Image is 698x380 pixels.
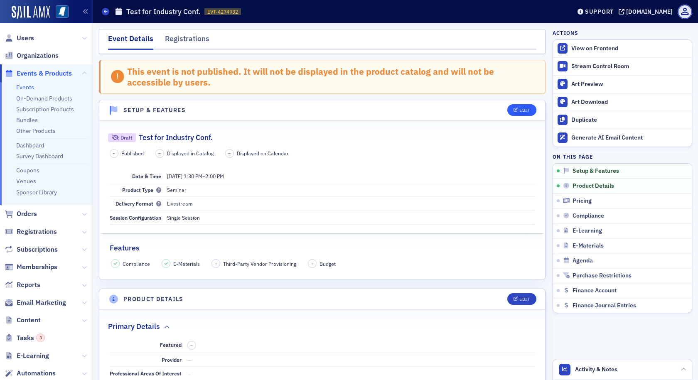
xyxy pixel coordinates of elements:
span: E-Materials [573,242,604,250]
a: Venues [16,177,36,185]
span: Purchase Restrictions [573,272,632,279]
a: Other Products [16,127,56,135]
span: – [167,173,224,179]
a: Subscriptions [5,245,58,254]
span: E-Learning [573,227,602,235]
a: Users [5,34,34,43]
span: Displayed on Calendar [237,150,289,157]
span: Provider [162,356,182,363]
a: Subscription Products [16,105,74,113]
span: Published [121,150,144,157]
span: Registrations [17,227,57,236]
span: Tasks [17,333,45,343]
button: Generate AI Email Content [553,129,692,147]
a: Coupons [16,167,39,174]
h4: Actions [553,29,578,37]
a: Art Download [553,93,692,111]
h4: Product Details [123,295,184,304]
span: Activity & Notes [575,365,617,374]
div: Stream Control Room [571,63,688,70]
img: SailAMX [56,5,69,18]
h4: Setup & Features [123,106,186,115]
span: Single Session [167,214,200,221]
span: Livestream [167,200,193,207]
a: Survey Dashboard [16,152,63,160]
a: Memberships [5,262,57,272]
span: Agenda [573,257,593,265]
a: Events & Products [5,69,72,78]
time: 2:00 PM [205,173,224,179]
span: Orders [17,209,37,218]
span: – [113,150,115,156]
h4: On this page [553,153,692,160]
div: Draft [120,135,132,140]
a: Bundles [16,116,38,124]
span: Seminar [167,186,187,193]
span: — [187,370,192,377]
div: Edit [519,108,530,113]
a: Organizations [5,51,59,60]
span: Date & Time [132,173,161,179]
h2: Primary Details [108,321,160,332]
div: Art Download [571,98,688,106]
span: E-Learning [17,351,49,360]
span: Budget [320,260,336,267]
span: Setup & Features [573,167,619,175]
a: Email Marketing [5,298,66,307]
span: Finance Journal Entries [573,302,636,309]
a: Art Preview [553,75,692,93]
a: E-Learning [5,351,49,360]
button: Edit [507,293,536,305]
span: E-Materials [173,260,200,267]
a: Dashboard [16,142,44,149]
span: Reports [17,280,40,289]
div: Edit [519,297,530,302]
span: Subscriptions [17,245,58,254]
a: Automations [5,369,56,378]
span: Product Type [122,186,161,193]
div: Registrations [165,33,209,49]
span: Email Marketing [17,298,66,307]
button: [DOMAIN_NAME] [619,9,676,15]
div: Art Preview [571,81,688,88]
span: Featured [160,341,182,348]
div: Duplicate [571,116,688,124]
div: Event Details [108,33,153,50]
h1: Test for Industry Conf. [126,7,200,17]
span: – [158,150,161,156]
a: Orders [5,209,37,218]
a: On-Demand Products [16,95,72,102]
span: Delivery Format [116,200,161,207]
span: Organizations [17,51,59,60]
a: SailAMX [12,6,50,19]
span: EVT-4274932 [207,8,238,15]
span: Professional Areas Of Interest [110,370,182,377]
span: — [187,356,192,363]
span: Session Configuration [110,214,161,221]
span: – [311,261,314,267]
div: Support [585,8,614,15]
a: View on Frontend [553,40,692,57]
span: Events & Products [17,69,72,78]
button: Edit [507,104,536,116]
a: Tasks3 [5,333,45,343]
div: 3 [36,333,45,342]
a: View Homepage [50,5,69,20]
a: Stream Control Room [553,58,692,75]
h2: Features [110,243,140,253]
a: Content [5,316,41,325]
a: Reports [5,280,40,289]
span: Automations [17,369,56,378]
a: Sponsor Library [16,189,57,196]
span: Profile [678,5,692,19]
div: [DOMAIN_NAME] [626,8,673,15]
span: Third-Party Vendor Provisioning [223,260,296,267]
span: Users [17,34,34,43]
div: View on Frontend [571,45,688,52]
a: Registrations [5,227,57,236]
span: Compliance [123,260,150,267]
h2: Test for Industry Conf. [139,132,213,143]
span: – [190,343,193,348]
div: Generate AI Email Content [571,134,688,142]
span: – [215,261,217,267]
